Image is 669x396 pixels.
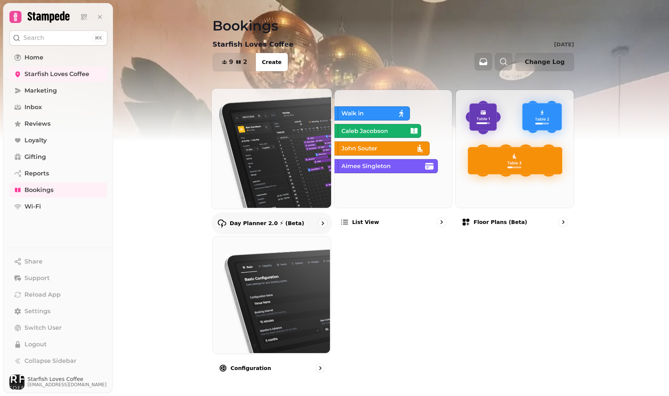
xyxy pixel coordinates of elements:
[27,376,107,382] span: Starfish Loves Coffee
[24,70,89,79] span: Starfish Loves Coffee
[525,59,565,65] span: Change Log
[24,307,50,316] span: Settings
[455,89,573,207] img: Floor Plans (beta)
[24,103,42,112] span: Inbox
[230,219,304,227] p: Day Planner 2.0 ⚡ (Beta)
[9,166,107,181] a: Reports
[9,149,107,164] a: Gifting
[9,353,107,369] button: Collapse Sidebar
[473,218,527,226] p: Floor Plans (beta)
[9,199,107,214] a: Wi-Fi
[24,274,50,283] span: Support
[211,88,331,208] img: Day Planner 2.0 ⚡ (Beta)
[24,169,49,178] span: Reports
[24,257,43,266] span: Share
[24,356,76,366] span: Collapse Sidebar
[24,340,47,349] span: Logout
[9,375,24,390] img: User avatar
[24,152,46,161] span: Gifting
[243,59,247,65] span: 2
[515,53,574,71] button: Change Log
[9,254,107,269] button: Share
[316,364,324,372] svg: go to
[262,59,281,65] span: Create
[554,41,574,48] p: [DATE]
[9,83,107,98] a: Marketing
[334,90,453,233] a: List viewList view
[334,89,452,207] img: List view
[438,218,445,226] svg: go to
[319,219,326,227] svg: go to
[455,90,574,233] a: Floor Plans (beta)Floor Plans (beta)
[9,100,107,115] a: Inbox
[23,34,44,43] p: Search
[24,290,61,299] span: Reload App
[24,323,62,332] span: Switch User
[9,287,107,302] button: Reload App
[9,183,107,198] a: Bookings
[24,202,41,211] span: Wi-Fi
[212,236,331,379] a: ConfigurationConfiguration
[24,86,57,95] span: Marketing
[9,50,107,65] a: Home
[9,304,107,319] a: Settings
[24,119,50,128] span: Reviews
[24,186,53,195] span: Bookings
[24,53,43,62] span: Home
[9,375,107,390] button: User avatarStarfish Loves Coffee[EMAIL_ADDRESS][DOMAIN_NAME]
[9,133,107,148] a: Loyalty
[24,136,47,145] span: Loyalty
[27,382,107,388] span: [EMAIL_ADDRESS][DOMAIN_NAME]
[9,67,107,82] a: Starfish Loves Coffee
[229,59,233,65] span: 9
[9,337,107,352] button: Logout
[93,34,104,42] div: ⌘K
[9,271,107,286] button: Support
[212,236,330,353] img: Configuration
[212,39,293,50] p: Starfish Loves Coffee
[9,116,107,131] a: Reviews
[9,320,107,335] button: Switch User
[231,364,271,372] p: Configuration
[256,53,287,71] button: Create
[211,88,332,234] a: Day Planner 2.0 ⚡ (Beta)Day Planner 2.0 ⚡ (Beta)
[352,218,379,226] p: List view
[9,30,107,46] button: Search⌘K
[213,53,256,71] button: 92
[559,218,567,226] svg: go to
